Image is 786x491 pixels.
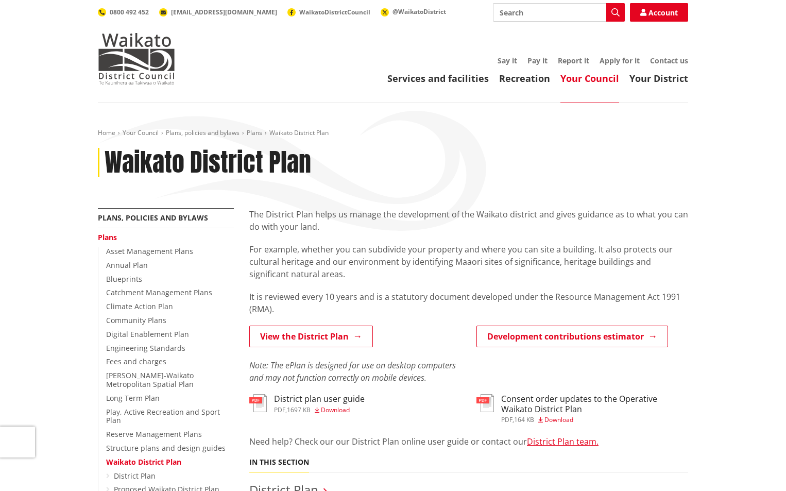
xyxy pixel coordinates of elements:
a: Plans [247,128,262,137]
div: , [274,407,365,413]
a: Community Plans [106,315,166,325]
a: Services and facilities [387,72,489,84]
a: Your Council [560,72,619,84]
p: It is reviewed every 10 years and is a statutory document developed under the Resource Management... [249,291,688,315]
a: Climate Action Plan [106,301,173,311]
p: The District Plan helps us manage the development of the Waikato district and gives guidance as t... [249,208,688,233]
a: Development contributions estimator [476,326,668,347]
em: Note: The ePlan is designed for use on desktop computers and may not function correctly on mobile... [249,360,456,383]
a: Say it [498,56,517,65]
a: Consent order updates to the Operative Waikato District Plan pdf,164 KB Download [476,394,688,422]
a: Engineering Standards [106,343,185,353]
a: District Plan [114,471,156,481]
span: WaikatoDistrictCouncil [299,8,370,16]
a: District Plan team. [527,436,599,447]
a: Reserve Management Plans [106,429,202,439]
a: View the District Plan [249,326,373,347]
a: Structure plans and design guides [106,443,226,453]
span: Waikato District Plan [269,128,329,137]
p: Need help? Check our our District Plan online user guide or contact our [249,435,688,448]
a: Your Council [123,128,159,137]
span: [EMAIL_ADDRESS][DOMAIN_NAME] [171,8,277,16]
span: 1697 KB [287,405,311,414]
span: Download [321,405,350,414]
nav: breadcrumb [98,129,688,138]
a: WaikatoDistrictCouncil [287,8,370,16]
a: Annual Plan [106,260,148,270]
a: Report it [558,56,589,65]
a: Asset Management Plans [106,246,193,256]
a: Blueprints [106,274,142,284]
a: Catchment Management Plans [106,287,212,297]
a: District plan user guide pdf,1697 KB Download [249,394,365,413]
a: Pay it [527,56,548,65]
a: Recreation [499,72,550,84]
a: Plans, policies and bylaws [166,128,240,137]
span: 0800 492 452 [110,8,149,16]
p: For example, whether you can subdivide your property and where you can site a building. It also p... [249,243,688,280]
a: Play, Active Recreation and Sport Plan [106,407,220,426]
a: Plans [98,232,117,242]
div: , [501,417,688,423]
a: Fees and charges [106,357,166,366]
a: Apply for it [600,56,640,65]
a: Account [630,3,688,22]
h3: District plan user guide [274,394,365,404]
a: Long Term Plan [106,393,160,403]
a: [PERSON_NAME]-Waikato Metropolitan Spatial Plan [106,370,194,389]
a: 0800 492 452 [98,8,149,16]
a: [EMAIL_ADDRESS][DOMAIN_NAME] [159,8,277,16]
span: 164 KB [514,415,534,424]
a: Contact us [650,56,688,65]
a: Home [98,128,115,137]
h3: Consent order updates to the Operative Waikato District Plan [501,394,688,414]
span: pdf [501,415,512,424]
a: Plans, policies and bylaws [98,213,208,223]
img: document-pdf.svg [249,394,267,412]
h5: In this section [249,458,309,467]
span: @WaikatoDistrict [392,7,446,16]
a: Your District [629,72,688,84]
span: Download [544,415,573,424]
a: Waikato District Plan [106,457,181,467]
img: Waikato District Council - Te Kaunihera aa Takiwaa o Waikato [98,33,175,84]
a: Digital Enablement Plan [106,329,189,339]
span: pdf [274,405,285,414]
h1: Waikato District Plan [105,148,311,178]
img: document-pdf.svg [476,394,494,412]
input: Search input [493,3,625,22]
a: @WaikatoDistrict [381,7,446,16]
